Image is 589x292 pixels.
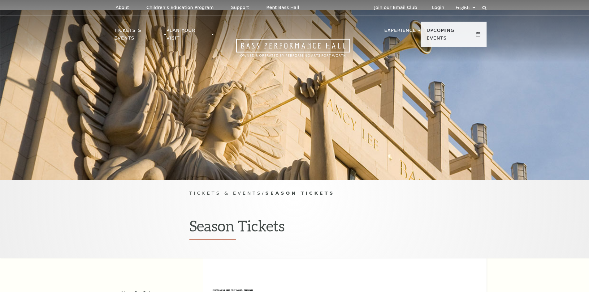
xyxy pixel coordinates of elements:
p: Support [231,5,249,10]
p: Children's Education Program [146,5,214,10]
p: Plan Your Visit [167,27,210,45]
span: Tickets & Events [189,190,262,196]
p: Upcoming Events [427,27,475,45]
p: About [116,5,129,10]
p: Tickets & Events [115,27,162,45]
p: / [189,189,400,197]
p: Experience [384,27,416,38]
p: Rent Bass Hall [266,5,299,10]
span: Season Tickets [265,190,335,196]
h1: Season Tickets [189,217,400,240]
select: Select: [454,5,476,11]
